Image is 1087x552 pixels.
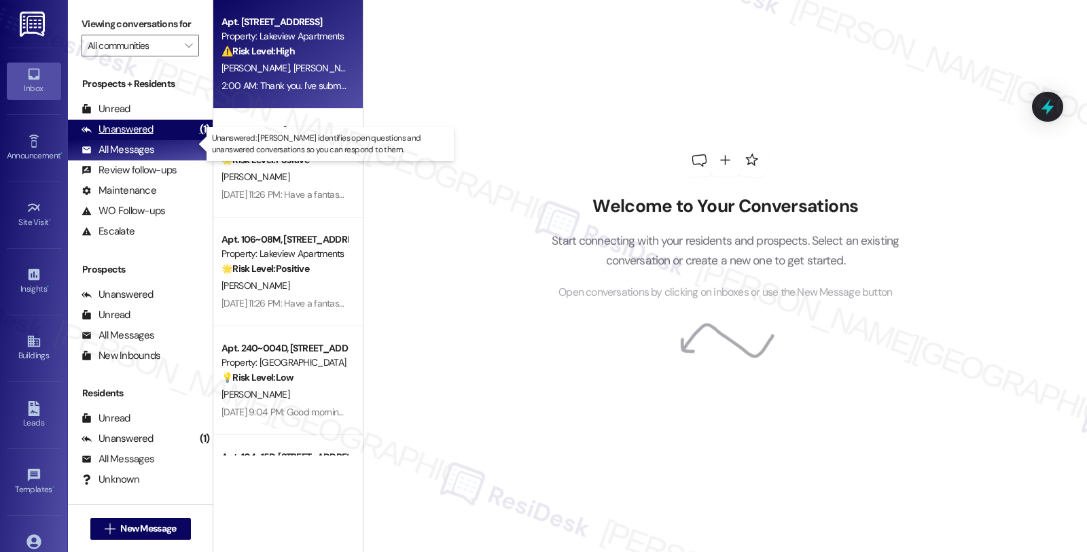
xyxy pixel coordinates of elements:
[82,349,160,363] div: New Inbounds
[221,80,655,92] div: 2:00 AM: Thank you. I've submitted work order #14525-1 for this. Please let me know if you need a...
[221,45,295,57] strong: ⚠️ Risk Level: High
[68,386,213,400] div: Residents
[221,279,289,292] span: [PERSON_NAME]
[558,284,892,301] span: Open conversations by clicking on inboxes or use the New Message button
[90,518,191,540] button: New Message
[221,15,347,29] div: Apt. [STREET_ADDRESS]
[82,102,130,116] div: Unread
[221,247,347,261] div: Property: Lakeview Apartments
[221,341,347,356] div: Apt. 240~004D, [STREET_ADDRESS]
[221,154,309,166] strong: 🌟 Risk Level: Positive
[68,262,213,277] div: Prospects
[47,282,49,292] span: •
[82,14,199,35] label: Viewing conversations for
[221,297,775,309] div: [DATE] 11:26 PM: Have a fantastic flight, [PERSON_NAME]! Safe travels! Let us know if there's any...
[88,35,177,56] input: All communities
[221,171,289,183] span: [PERSON_NAME]
[185,40,192,51] i: 
[221,232,347,247] div: Apt. 106~08M, [STREET_ADDRESS]
[221,450,347,464] div: Apt. 104~15D, [STREET_ADDRESS]
[7,330,61,366] a: Buildings
[221,188,775,201] div: [DATE] 11:26 PM: Have a fantastic flight, [PERSON_NAME]! Safe travels! Let us know if there's any...
[60,149,63,158] span: •
[7,63,61,99] a: Inbox
[196,119,213,140] div: (1)
[7,464,61,500] a: Templates •
[221,356,347,370] div: Property: [GEOGRAPHIC_DATA]
[82,472,139,487] div: Unknown
[221,29,347,44] div: Property: Lakeview Apartments
[20,12,48,37] img: ResiDesk Logo
[7,196,61,233] a: Site Visit •
[82,224,135,239] div: Escalate
[212,133,448,156] p: Unanswered: [PERSON_NAME] identifies open questions and unanswered conversations so you can respo...
[82,204,165,218] div: WO Follow-ups
[82,432,154,446] div: Unanswered
[105,523,115,534] i: 
[82,163,177,177] div: Review follow-ups
[120,521,176,536] span: New Message
[7,263,61,300] a: Insights •
[49,215,51,225] span: •
[221,124,347,138] div: Apt. 106~08M, [STREET_ADDRESS]
[196,428,213,449] div: (1)
[52,483,54,492] span: •
[68,77,213,91] div: Prospects + Residents
[82,143,154,157] div: All Messages
[82,328,154,343] div: All Messages
[82,122,154,137] div: Unanswered
[7,397,61,434] a: Leads
[82,452,154,466] div: All Messages
[531,231,920,270] p: Start connecting with your residents and prospects. Select an existing conversation or create a n...
[82,288,154,302] div: Unanswered
[82,184,156,198] div: Maintenance
[221,371,293,383] strong: 💡 Risk Level: Low
[293,62,366,74] span: [PERSON_NAME]
[221,62,293,74] span: [PERSON_NAME]
[221,262,309,275] strong: 🌟 Risk Level: Positive
[221,388,289,400] span: [PERSON_NAME]
[82,308,130,322] div: Unread
[531,196,920,218] h2: Welcome to Your Conversations
[82,411,130,426] div: Unread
